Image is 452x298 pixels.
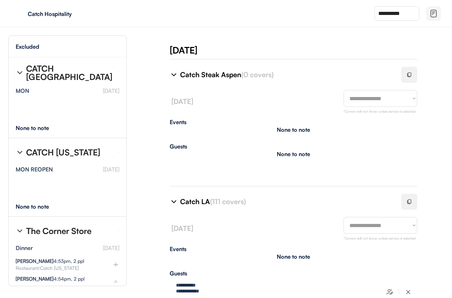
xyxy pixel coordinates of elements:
img: plus%20%281%29.svg [112,261,119,268]
div: 4:53pm, 2 ppl [16,259,84,264]
div: None to note [277,127,310,132]
font: [DATE] [171,97,193,106]
div: CATCH [US_STATE] [26,148,100,156]
font: [DATE] [103,87,119,94]
div: None to note [16,204,62,209]
font: [DATE] [103,244,119,251]
div: MON [16,88,29,94]
div: The Corner Store [26,227,91,235]
font: [DATE] [171,224,193,233]
div: Guests [170,271,417,276]
img: chevron-right%20%281%29.svg [16,69,24,77]
img: chevron-right%20%281%29.svg [170,198,178,206]
div: None to note [277,151,310,157]
img: yH5BAEAAAAALAAAAAABAAEAAAIBRAA7 [14,8,25,19]
font: *Covers will not show unless service is selected [344,109,415,113]
div: Events [170,246,417,252]
div: MON REOPEN [16,167,53,172]
img: plus%20%281%29.svg [112,279,119,286]
div: None to note [16,125,62,131]
img: chevron-right%20%281%29.svg [170,71,178,79]
div: Catch Hospitality [28,11,115,17]
strong: [PERSON_NAME] [16,276,54,282]
font: *Covers will not show unless service is selected [344,236,415,240]
img: file-02.svg [429,9,438,18]
img: x-close%20%283%29.svg [405,289,412,296]
div: [DATE] [170,44,452,56]
div: Events [170,119,417,125]
img: chevron-right%20%281%29.svg [16,148,24,156]
div: Catch Steak Aspen [180,70,393,80]
font: (111 covers) [210,197,246,206]
font: (0 covers) [241,70,274,79]
div: Catch LA [180,197,393,207]
div: Excluded [16,44,39,49]
div: 4:54pm, 2 ppl [16,276,84,281]
img: chevron-right%20%281%29.svg [16,227,24,235]
div: Guests [170,144,417,149]
div: Restaurant:Catch [US_STATE] [16,266,101,271]
div: Dinner [16,245,33,251]
div: None to note [277,254,310,259]
strong: [PERSON_NAME] [16,258,54,264]
div: CATCH [GEOGRAPHIC_DATA] [26,64,113,81]
font: [DATE] [103,166,119,173]
img: users-edit.svg [386,289,393,296]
